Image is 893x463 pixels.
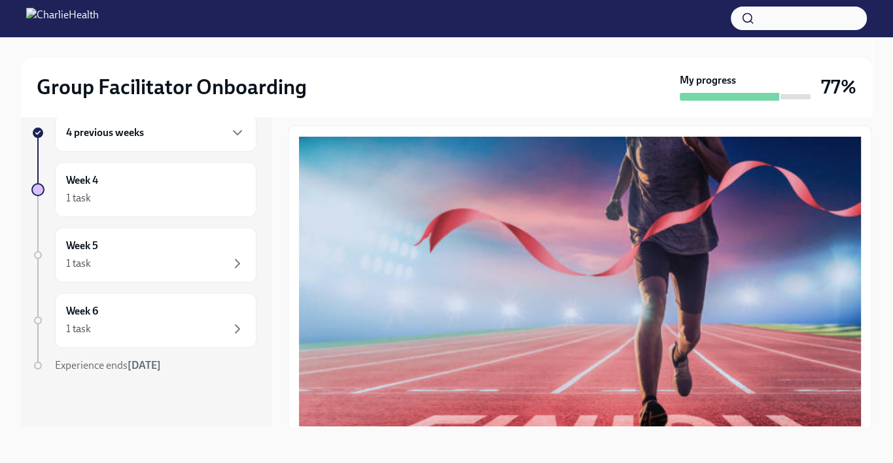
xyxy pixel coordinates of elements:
[66,322,91,336] div: 1 task
[37,74,307,100] h2: Group Facilitator Onboarding
[66,256,91,271] div: 1 task
[66,191,91,205] div: 1 task
[66,239,98,253] h6: Week 5
[66,304,98,318] h6: Week 6
[55,114,256,152] div: 4 previous weeks
[55,359,161,371] span: Experience ends
[66,173,98,188] h6: Week 4
[31,162,256,217] a: Week 41 task
[66,126,144,140] h6: 4 previous weeks
[128,359,161,371] strong: [DATE]
[26,8,99,29] img: CharlieHealth
[821,75,856,99] h3: 77%
[680,73,736,88] strong: My progress
[31,228,256,283] a: Week 51 task
[31,293,256,348] a: Week 61 task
